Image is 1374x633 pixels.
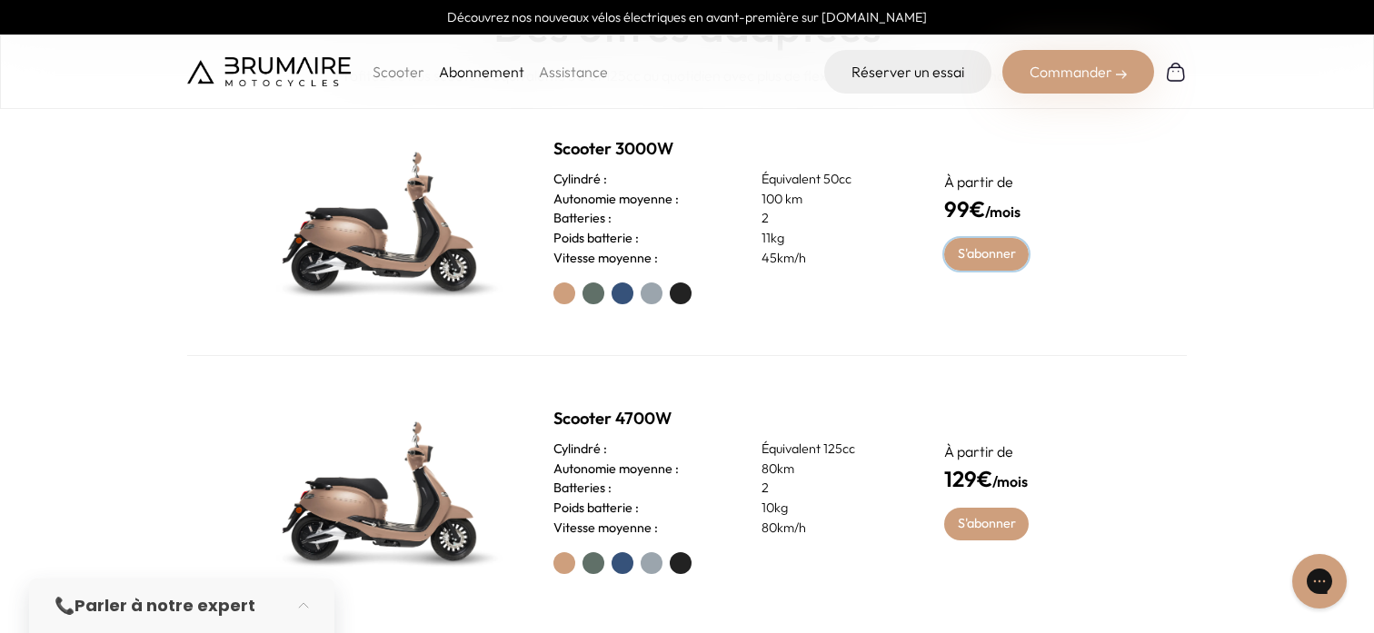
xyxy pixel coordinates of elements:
img: right-arrow-2.png [1116,69,1127,80]
p: 100 km [762,190,901,210]
a: S'abonner [944,508,1029,540]
h2: Scooter 3000W [553,136,901,162]
h3: Autonomie moyenne : [553,460,679,480]
p: Équivalent 50cc [762,170,901,190]
img: Scooter Brumaire vert [256,400,511,581]
img: Panier [1165,61,1187,83]
p: 80km [762,460,901,480]
img: Brumaire Motocycles [187,57,351,86]
a: Assistance [539,63,608,81]
h3: Poids batterie : [553,499,639,519]
p: 45km/h [762,249,901,269]
a: Réserver un essai [824,50,991,94]
p: À partir de [944,440,1118,462]
p: 2 [762,209,901,229]
span: 99€ [944,195,985,223]
a: Abonnement [439,63,524,81]
p: Scooter [373,61,424,83]
p: 11kg [762,229,901,249]
h4: /mois [944,462,1118,495]
p: À partir de [944,171,1118,193]
iframe: Gorgias live chat messenger [1283,548,1356,615]
div: Commander [1002,50,1154,94]
p: 2 [762,479,901,499]
img: Scooter Brumaire vert [256,130,511,312]
h3: Cylindré : [553,440,607,460]
h3: Vitesse moyenne : [553,519,658,539]
p: 10kg [762,499,901,519]
h3: Poids batterie : [553,229,639,249]
a: S'abonner [944,238,1029,271]
h3: Batteries : [553,479,612,499]
h4: /mois [944,193,1118,225]
h2: Scooter 4700W [553,406,901,431]
h3: Batteries : [553,209,612,229]
h3: Vitesse moyenne : [553,249,658,269]
h3: Autonomie moyenne : [553,190,679,210]
p: 80km/h [762,519,901,539]
h3: Cylindré : [553,170,607,190]
p: Équivalent 125cc [762,440,901,460]
span: 129€ [944,465,992,492]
